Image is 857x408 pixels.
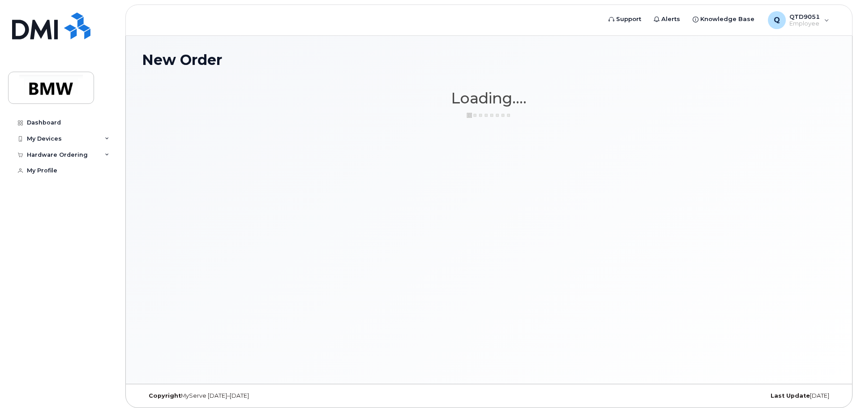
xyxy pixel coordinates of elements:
h1: New Order [142,52,836,68]
img: ajax-loader-3a6953c30dc77f0bf724df975f13086db4f4c1262e45940f03d1251963f1bf2e.gif [467,112,511,119]
h1: Loading.... [142,90,836,106]
strong: Copyright [149,392,181,399]
strong: Last Update [771,392,810,399]
div: MyServe [DATE]–[DATE] [142,392,373,399]
div: [DATE] [604,392,836,399]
